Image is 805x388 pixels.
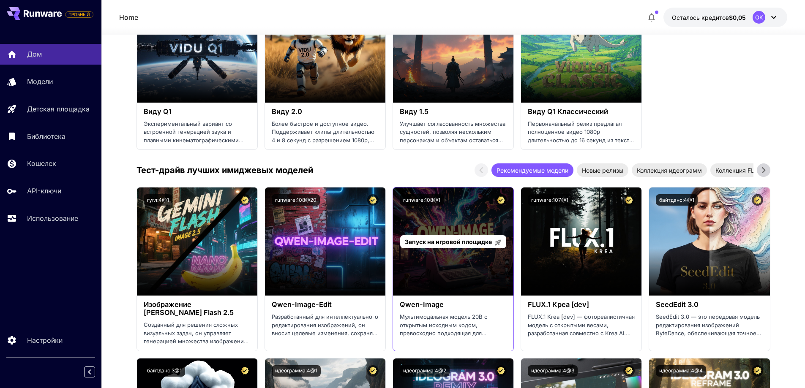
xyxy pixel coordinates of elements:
[400,107,428,116] font: Виду 1.5
[495,365,507,377] button: Сертифицированная модель — проверена на наилучшую производительность и включает коммерческую лице...
[239,365,251,377] button: Сертифицированная модель — проверена на наилучшую производительность и включает коммерческую лице...
[27,50,42,58] font: Дом
[672,14,729,21] font: Осталось кредитов
[491,163,573,177] div: Рекомендуемые модели
[403,367,446,374] font: идеограмма:4@2
[137,187,257,296] img: альт
[27,159,56,168] font: Кошелек
[272,194,320,206] button: runware:108@20
[649,187,770,296] img: альт
[752,194,763,206] button: Сертифицированная модель — проверена на наилучшую производительность и включает коммерческую лице...
[272,313,378,361] font: Разработанный для интеллектуального редактирования изображений, он вносит целевые изменения, сохр...
[752,365,763,377] button: Сертифицированная модель — проверена на наилучшую производительность и включает коммерческую лице...
[400,313,487,361] font: Мультимодальная модель 20B с открытым исходным кодом, превосходно подходящая для сложной визуализ...
[272,120,374,168] font: Более быстрое и доступное видео. Поддерживает клипы длительностью 4 и 8 секунд с разрешением 1080...
[528,107,608,116] font: Виду Q1 Классический
[729,14,746,21] font: $0,05
[531,197,568,203] font: runware:107@1
[582,167,623,174] font: Новые релизы
[528,120,635,168] font: Первоначальный релиз предлагал полноценное видео 1080p длительностью до 16 секунд из текста, изоб...
[272,107,302,116] font: Виду 2.0
[659,367,703,374] font: идеограмма:4@4
[656,194,698,206] button: байтданс:4@1
[656,313,762,386] font: SeedEdit 3.0 — это передовая модель редактирования изображений ByteDance, обеспечивающая точное у...
[528,194,572,206] button: runware:107@1
[659,197,694,203] font: байтданс:4@1
[400,194,444,206] button: runware:108@1
[528,313,635,378] font: FLUX.1 Krea [dev] — фотореалистичная модель с открытыми весами, разработанная совместно с Krea AI...
[144,107,172,116] font: Виду Q1
[637,167,702,174] font: Коллекция идеограмм
[367,194,379,206] button: Сертифицированная модель — проверена на наилучшую производительность и включает коммерческую лице...
[521,187,641,296] img: альт
[144,120,249,160] font: Экспериментальный вариант со встроенной генерацией звука и плавными кинематографическими перехода...
[27,336,63,345] font: Настройки
[623,365,635,377] button: Сертифицированная модель — проверена на наилучшую производительность и включает коммерческую лице...
[27,214,78,222] font: Использование
[405,238,492,245] font: Запуск на игровой площадке
[27,132,65,141] font: Библиотека
[144,321,251,386] font: Созданный для решения сложных визуальных задач, он управляет генерацией множества изображений с е...
[65,9,93,19] span: Добавьте свою платежную карту, чтобы включить все функции платформы.
[531,367,574,374] font: идеограмма:4@3
[528,365,578,377] button: идеограмма:4@3
[27,187,61,195] font: API-ключи
[400,300,444,309] font: Qwen-Image
[27,77,53,86] font: Модели
[495,194,507,206] button: Сертифицированная модель — проверена на наилучшую производительность и включает коммерческую лице...
[275,367,317,374] font: идеограмма:4@1
[275,197,317,203] font: runware:108@20
[84,366,95,377] button: Свернуть боковую панель
[144,365,185,377] button: байтданс:3@1
[672,13,746,22] div: 0,05 доллара
[147,197,169,203] font: гугл:4@1
[144,300,234,317] font: Изображение [PERSON_NAME] Flash 2.5
[90,364,101,380] div: Свернуть боковую панель
[400,120,505,160] font: Улучшает согласованность множества сущностей, позволяя нескольким персонажам и объектам оставатьс...
[119,12,138,22] nav: хлебные крошки
[239,194,251,206] button: Сертифицированная модель — проверена на наилучшую производительность и включает коммерческую лице...
[403,197,440,203] font: runware:108@1
[632,163,707,177] div: Коллекция идеограмм
[272,365,321,377] button: идеограмма:4@1
[144,194,172,206] button: гугл:4@1
[656,365,706,377] button: идеограмма:4@4
[577,163,628,177] div: Новые релизы
[119,12,138,22] a: Home
[272,300,332,309] font: Qwen-Image-Edit
[265,187,385,296] img: альт
[367,365,379,377] button: Сертифицированная модель — проверена на наилучшую производительность и включает коммерческую лице...
[400,235,506,248] a: Запуск на игровой площадке
[400,365,450,377] button: идеограмма:4@2
[147,367,182,374] font: байтданс:3@1
[656,300,699,309] font: SeedEdit 3.0
[497,167,568,174] font: Рекомендуемые модели
[715,167,763,174] font: Коллекция FLUX
[623,194,635,206] button: Сертифицированная модель — проверена на наилучшую производительность и включает коммерческую лице...
[710,163,768,177] div: Коллекция FLUX
[136,165,313,175] font: Тест-драйв лучших имиджевых моделей
[27,105,90,113] font: Детская площадка
[755,14,763,21] font: ОК
[528,300,589,309] font: FLUX.1 Креа [dev]
[68,12,90,17] font: ПРОБНЫЙ
[663,8,787,27] button: 0,05 доллараОК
